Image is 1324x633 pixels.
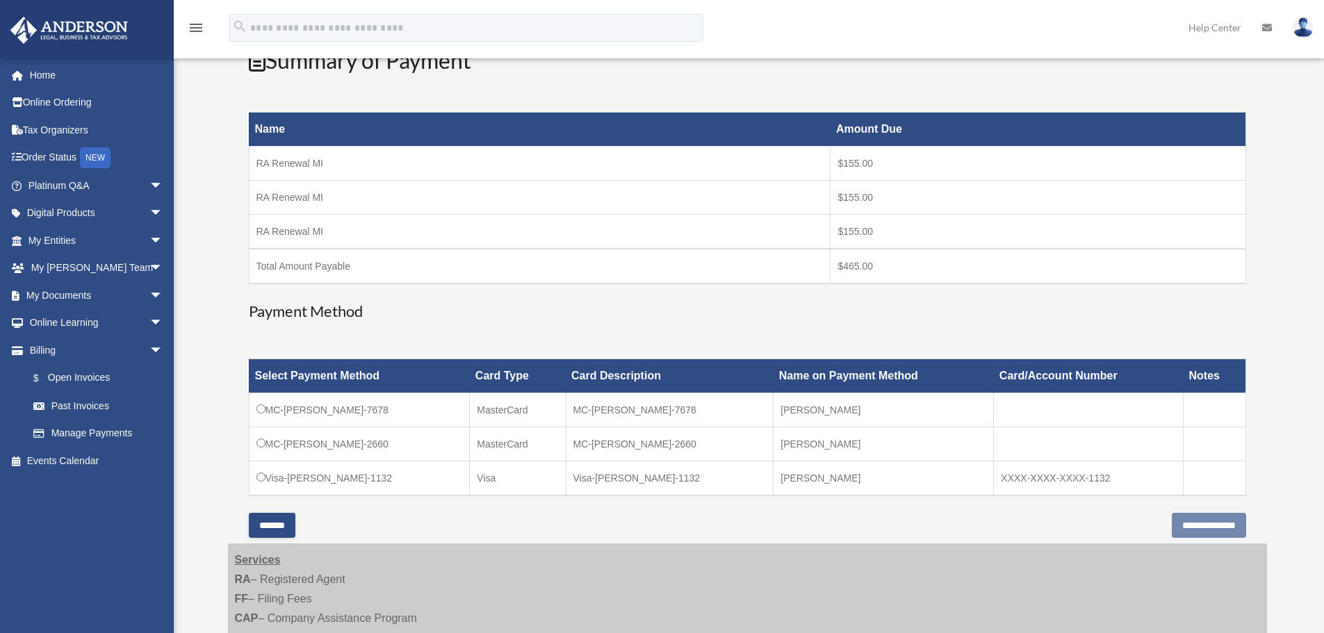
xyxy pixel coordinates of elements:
a: Online Ordering [10,89,184,117]
td: [PERSON_NAME] [774,393,994,427]
i: menu [188,19,204,36]
td: MasterCard [470,393,566,427]
strong: RA [235,573,251,585]
a: Platinum Q&Aarrow_drop_down [10,172,184,199]
a: menu [188,24,204,36]
a: Online Learningarrow_drop_down [10,309,184,337]
td: [PERSON_NAME] [774,427,994,461]
a: Billingarrow_drop_down [10,336,177,364]
td: RA Renewal MI [249,147,831,181]
a: Manage Payments [19,420,177,447]
span: arrow_drop_down [149,309,177,338]
th: Notes [1184,359,1246,393]
td: Visa-[PERSON_NAME]-1132 [249,461,470,496]
span: arrow_drop_down [149,281,177,310]
div: NEW [80,147,111,168]
th: Card/Account Number [994,359,1184,393]
span: arrow_drop_down [149,254,177,283]
img: User Pic [1293,17,1314,38]
th: Card Type [470,359,566,393]
h3: Payment Method [249,301,1246,322]
span: arrow_drop_down [149,336,177,365]
th: Name on Payment Method [774,359,994,393]
span: $ [41,370,48,387]
td: RA Renewal MI [249,215,831,249]
td: Visa [470,461,566,496]
td: $155.00 [831,181,1245,215]
a: Events Calendar [10,447,184,475]
td: $155.00 [831,147,1245,181]
td: MC-[PERSON_NAME]-7678 [566,393,774,427]
th: Amount Due [831,113,1245,147]
td: MC-[PERSON_NAME]-7678 [249,393,470,427]
span: arrow_drop_down [149,227,177,255]
a: Past Invoices [19,392,177,420]
td: Total Amount Payable [249,249,831,283]
img: Anderson Advisors Platinum Portal [6,17,132,44]
strong: Services [235,554,281,566]
th: Card Description [566,359,774,393]
td: $465.00 [831,249,1245,283]
td: RA Renewal MI [249,181,831,215]
strong: FF [235,593,249,605]
td: $155.00 [831,215,1245,249]
td: [PERSON_NAME] [774,461,994,496]
a: Digital Productsarrow_drop_down [10,199,184,227]
span: arrow_drop_down [149,172,177,200]
td: MC-[PERSON_NAME]-2660 [249,427,470,461]
th: Select Payment Method [249,359,470,393]
strong: CAP [235,612,259,624]
td: MC-[PERSON_NAME]-2660 [566,427,774,461]
a: My Documentsarrow_drop_down [10,281,184,309]
a: My [PERSON_NAME] Teamarrow_drop_down [10,254,184,282]
a: Tax Organizers [10,116,184,144]
i: search [232,19,247,34]
td: Visa-[PERSON_NAME]-1132 [566,461,774,496]
th: Name [249,113,831,147]
a: Order StatusNEW [10,144,184,172]
h2: Summary of Payment [249,45,1246,76]
a: Home [10,61,184,89]
td: XXXX-XXXX-XXXX-1132 [994,461,1184,496]
span: arrow_drop_down [149,199,177,228]
a: $Open Invoices [19,364,170,393]
td: MasterCard [470,427,566,461]
a: My Entitiesarrow_drop_down [10,227,184,254]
